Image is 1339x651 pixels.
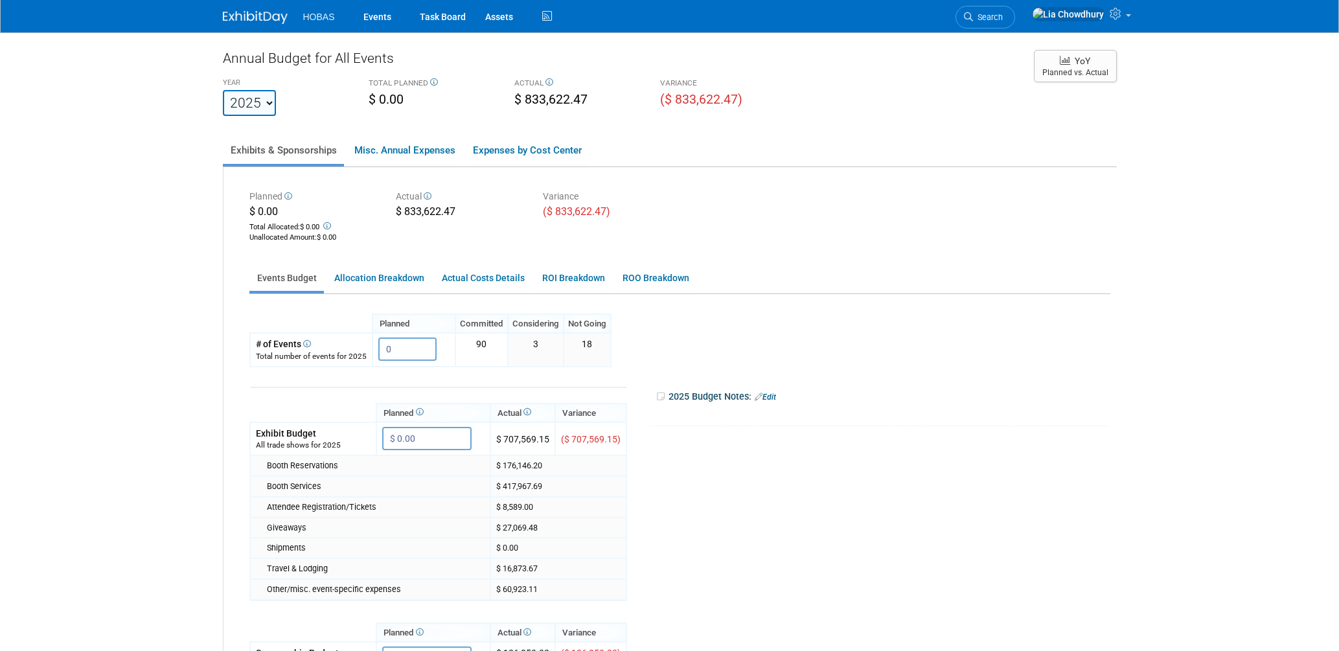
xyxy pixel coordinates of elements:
td: $ 8,589.00 [490,497,626,518]
div: ACTUAL [514,78,641,91]
div: Shipments [267,542,485,554]
div: # of Events [256,337,367,350]
div: Other/misc. event-specific expenses [267,584,485,595]
a: Allocation Breakdown [326,266,431,291]
div: Booth Reservations [267,460,485,472]
span: HOBAS [303,12,335,22]
div: Giveaways [267,522,485,534]
th: Planned [376,623,490,642]
a: Search [956,6,1015,29]
span: ($ 707,569.15) [561,434,621,444]
div: Total Allocated: [249,220,377,233]
th: Actual [490,623,555,642]
a: Edit [755,393,776,402]
span: ($ 833,622.47) [660,92,742,107]
div: $ 833,622.47 [396,205,523,222]
a: ROO Breakdown [615,266,696,291]
div: Planned [249,190,377,205]
a: Events Budget [249,266,324,291]
span: $ 0.00 [369,92,404,107]
td: $ 707,569.15 [490,422,555,455]
td: $ 417,967.69 [490,476,626,497]
button: YoY Planned vs. Actual [1034,50,1117,82]
td: 18 [564,333,611,366]
span: Search [973,12,1003,22]
th: Variance [555,404,626,422]
span: $ 833,622.47 [514,92,588,107]
a: Exhibits & Sponsorships [223,137,344,164]
span: $ 0.00 [249,205,278,218]
div: 2025 Budget Notes: [656,387,1109,407]
img: ExhibitDay [223,11,288,24]
a: ROI Breakdown [534,266,612,291]
a: Actual Costs Details [434,266,532,291]
th: Considering [508,314,564,333]
div: Actual [396,190,523,205]
th: Actual [490,404,555,422]
div: All trade shows for 2025 [256,440,371,451]
td: 90 [455,333,508,366]
a: Misc. Annual Expenses [347,137,463,164]
div: : [249,233,377,243]
div: TOTAL PLANNED [369,78,495,91]
span: $ 0.00 [300,223,319,231]
td: $ 0.00 [490,538,626,558]
span: ($ 833,622.47) [543,205,610,218]
div: Booth Services [267,481,485,492]
div: Annual Budget for All Events [223,49,1021,74]
td: $ 16,873.67 [490,558,626,579]
th: Planned [376,404,490,422]
span: Unallocated Amount [249,233,315,242]
div: VARIANCE [660,78,786,91]
div: Total number of events for 2025 [256,351,367,362]
div: YEAR [223,78,349,90]
th: Committed [455,314,508,333]
div: Travel & Lodging [267,563,485,575]
td: 3 [508,333,564,366]
div: Exhibit Budget [256,427,371,440]
div: Attendee Registration/Tickets [267,501,485,513]
th: Variance [555,623,626,642]
th: Not Going [564,314,611,333]
td: $ 176,146.20 [490,455,626,476]
img: Lia Chowdhury [1032,7,1104,21]
td: $ 60,923.11 [490,579,626,600]
div: Variance [543,190,670,205]
th: Planned [372,314,455,333]
span: $ 0.00 [317,233,336,242]
a: Expenses by Cost Center [465,137,589,164]
td: $ 27,069.48 [490,518,626,538]
span: YoY [1075,56,1090,66]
